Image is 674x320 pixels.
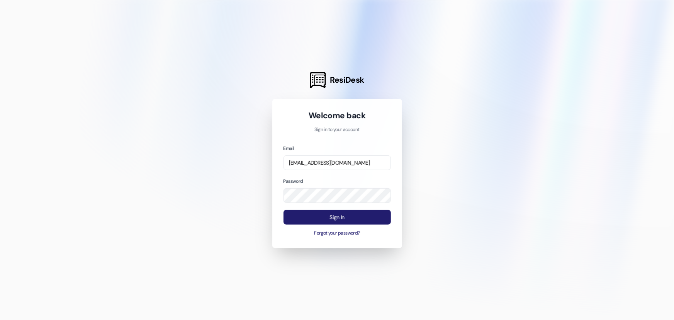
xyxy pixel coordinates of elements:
[330,75,364,85] span: ResiDesk
[284,230,391,237] button: Forgot your password?
[284,126,391,133] p: Sign in to your account
[284,145,294,151] label: Email
[284,110,391,121] h1: Welcome back
[284,178,303,184] label: Password
[284,155,391,170] input: name@example.com
[284,210,391,225] button: Sign In
[310,72,326,88] img: ResiDesk Logo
